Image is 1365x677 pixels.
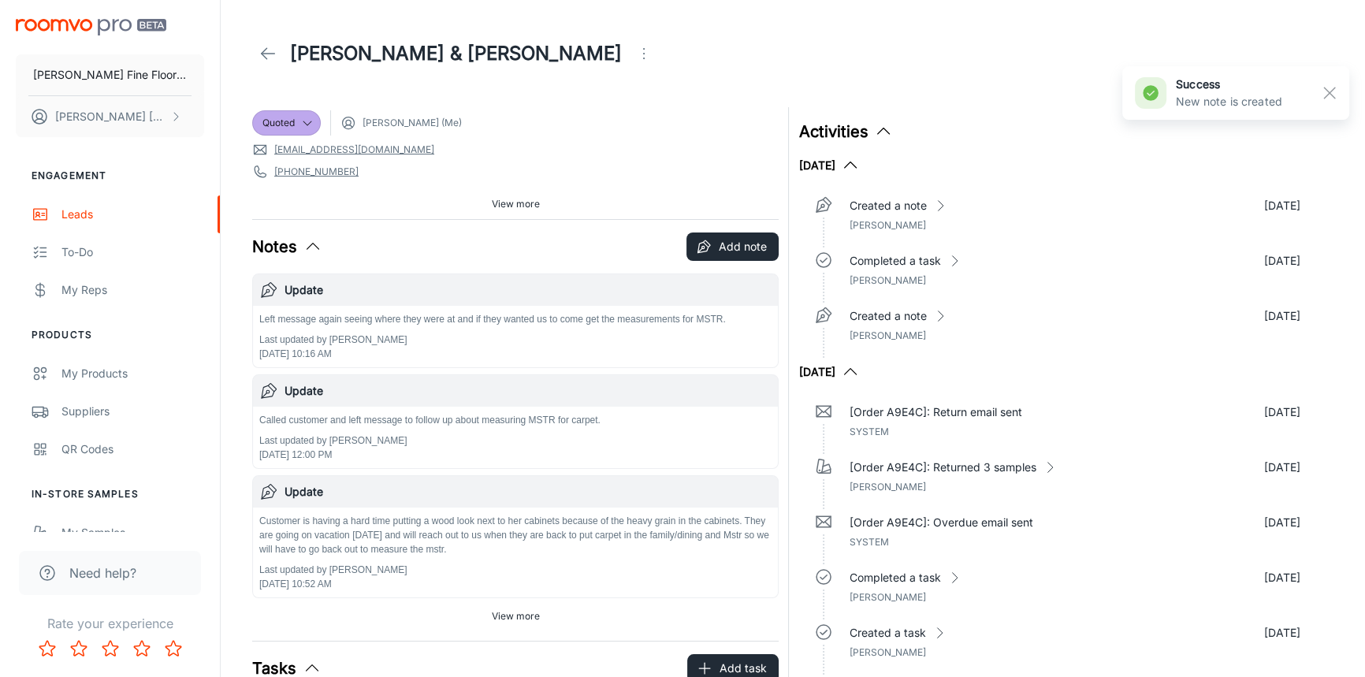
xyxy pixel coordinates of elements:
[849,624,925,642] p: Created a task
[259,433,601,448] p: Last updated by [PERSON_NAME]
[16,96,204,137] button: [PERSON_NAME] [PERSON_NAME]
[259,333,726,347] p: Last updated by [PERSON_NAME]
[798,363,860,381] button: [DATE]
[285,281,772,299] h6: Update
[798,120,893,143] button: Activities
[1264,197,1300,214] p: [DATE]
[253,274,778,367] button: UpdateLeft message again seeing where they were at and if they wanted us to come get the measurem...
[95,633,126,664] button: Rate 3 star
[849,307,926,325] p: Created a note
[485,192,546,216] button: View more
[69,564,136,582] span: Need help?
[798,156,860,175] button: [DATE]
[252,110,321,136] div: Quoted
[849,219,925,231] span: [PERSON_NAME]
[1264,514,1300,531] p: [DATE]
[61,365,204,382] div: My Products
[253,476,778,597] button: UpdateCustomer is having a hard time putting a wood look next to her cabinets because of the heav...
[628,38,660,69] button: Open menu
[32,633,63,664] button: Rate 1 star
[285,382,772,400] h6: Update
[1264,307,1300,325] p: [DATE]
[1176,93,1282,110] p: New note is created
[485,604,546,628] button: View more
[259,347,726,361] p: [DATE] 10:16 AM
[849,459,1036,476] p: [Order A9E4C]: Returned 3 samples
[849,329,925,341] span: [PERSON_NAME]
[61,403,204,420] div: Suppliers
[61,244,204,261] div: To-do
[259,563,772,577] p: Last updated by [PERSON_NAME]
[290,39,622,68] h1: [PERSON_NAME] & [PERSON_NAME]
[1264,624,1300,642] p: [DATE]
[252,235,322,259] button: Notes
[126,633,158,664] button: Rate 4 star
[849,569,940,586] p: Completed a task
[1176,76,1282,93] h6: success
[16,54,204,95] button: [PERSON_NAME] Fine Floors, Inc
[158,633,189,664] button: Rate 5 star
[274,165,359,179] a: [PHONE_NUMBER]
[253,375,778,468] button: UpdateCalled customer and left message to follow up about measuring MSTR for carpet.Last updated ...
[259,577,772,591] p: [DATE] 10:52 AM
[63,633,95,664] button: Rate 2 star
[492,609,540,623] span: View more
[849,514,1032,531] p: [Order A9E4C]: Overdue email sent
[849,646,925,658] span: [PERSON_NAME]
[33,66,187,84] p: [PERSON_NAME] Fine Floors, Inc
[13,614,207,633] p: Rate your experience
[55,108,166,125] p: [PERSON_NAME] [PERSON_NAME]
[16,19,166,35] img: Roomvo PRO Beta
[274,143,434,157] a: [EMAIL_ADDRESS][DOMAIN_NAME]
[61,524,204,541] div: My Samples
[259,413,601,427] p: Called customer and left message to follow up about measuring MSTR for carpet.
[61,281,204,299] div: My Reps
[849,481,925,493] span: [PERSON_NAME]
[492,197,540,211] span: View more
[849,252,940,270] p: Completed a task
[363,116,462,130] span: [PERSON_NAME] (Me)
[285,483,772,500] h6: Update
[259,312,726,326] p: Left message again seeing where they were at and if they wanted us to come get the measurements f...
[61,206,204,223] div: Leads
[686,232,779,261] button: Add note
[849,404,1021,421] p: [Order A9E4C]: Return email sent
[849,536,888,548] span: System
[1264,404,1300,421] p: [DATE]
[1264,252,1300,270] p: [DATE]
[259,448,601,462] p: [DATE] 12:00 PM
[61,441,204,458] div: QR Codes
[849,591,925,603] span: [PERSON_NAME]
[259,514,772,556] p: Customer is having a hard time putting a wood look next to her cabinets because of the heavy grai...
[1264,569,1300,586] p: [DATE]
[262,116,295,130] span: Quoted
[849,197,926,214] p: Created a note
[849,426,888,437] span: System
[849,274,925,286] span: [PERSON_NAME]
[1264,459,1300,476] p: [DATE]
